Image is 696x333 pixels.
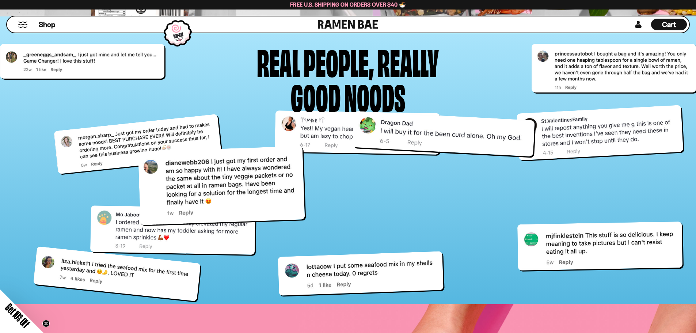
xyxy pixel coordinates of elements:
span: Shop [39,20,55,30]
button: Close teaser [42,320,50,327]
a: Cart [651,16,687,33]
div: Really [377,44,439,79]
div: people, [304,44,374,79]
div: noods [344,79,405,113]
span: Cart [662,20,676,29]
div: Real [257,44,300,79]
a: Shop [39,19,55,30]
span: Free U.S. Shipping on Orders over $40 🍜 [290,1,406,8]
span: Get 10% Off [3,301,32,330]
div: good [291,79,341,113]
button: Mobile Menu Trigger [18,22,28,28]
